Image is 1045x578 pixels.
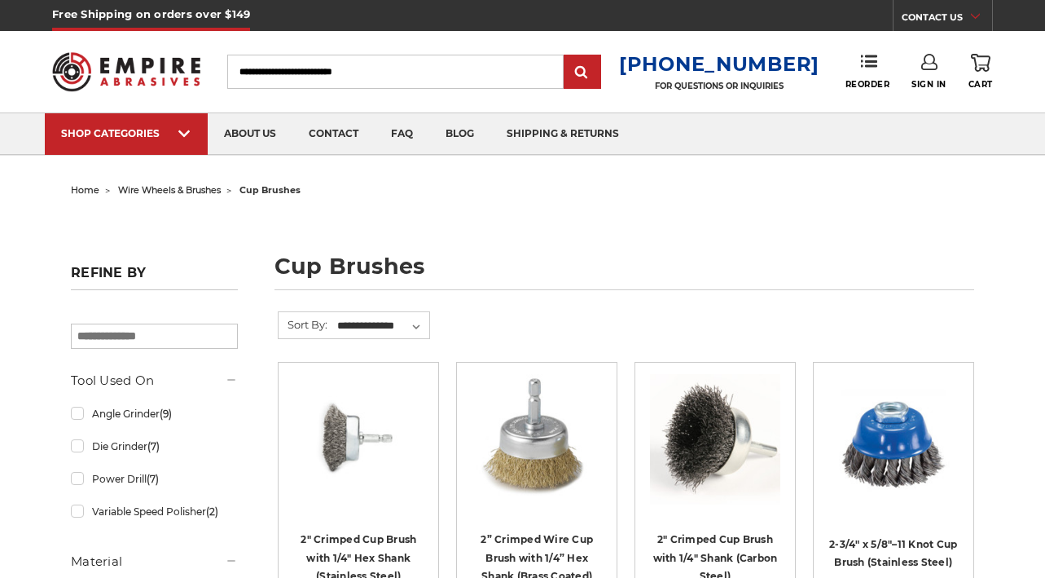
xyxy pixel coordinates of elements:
[968,54,993,90] a: Cart
[239,184,301,196] span: cup brushes
[52,42,200,100] img: Empire Abrasives
[71,184,99,196] a: home
[968,79,993,90] span: Cart
[375,113,429,155] a: faq
[566,56,599,89] input: Submit
[147,473,159,485] span: (7)
[61,127,191,139] div: SHOP CATEGORIES
[279,312,327,337] label: Sort By:
[911,79,946,90] span: Sign In
[490,113,635,155] a: shipping & returns
[845,79,890,90] span: Reorder
[468,374,605,511] a: 2" brass crimped wire cup brush with 1/4" hex shank
[845,54,890,89] a: Reorder
[118,184,221,196] a: wire wheels & brushes
[274,255,974,290] h1: cup brushes
[71,399,238,428] a: Angle Grinder
[619,52,819,76] a: [PHONE_NUMBER]
[292,113,375,155] a: contact
[147,440,160,452] span: (7)
[71,497,238,526] a: Variable Speed Polisher
[160,408,172,420] span: (9)
[71,432,238,461] a: Die Grinder
[829,538,957,569] a: 2-3/4″ x 5/8″–11 Knot Cup Brush (Stainless Steel)
[902,8,992,31] a: CONTACT US
[293,374,424,505] img: 2" Crimped Cup Brush 193220B
[71,265,238,290] h5: Refine by
[429,113,490,155] a: blog
[71,465,238,493] a: Power Drill
[619,81,819,91] p: FOR QUESTIONS OR INQUIRIES
[206,505,218,518] span: (2)
[472,374,602,505] img: 2" brass crimped wire cup brush with 1/4" hex shank
[290,374,427,511] a: 2" Crimped Cup Brush 193220B
[71,552,238,571] h5: Material
[208,113,292,155] a: about us
[647,374,784,511] a: Crimped Wire Cup Brush with Shank
[71,371,238,390] h5: Tool Used On
[828,374,959,505] img: 2-3/4″ x 5/8″–11 Knot Cup Brush (Stainless Steel)
[825,374,962,511] a: 2-3/4″ x 5/8″–11 Knot Cup Brush (Stainless Steel)
[335,314,429,338] select: Sort By:
[650,374,780,505] img: Crimped Wire Cup Brush with Shank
